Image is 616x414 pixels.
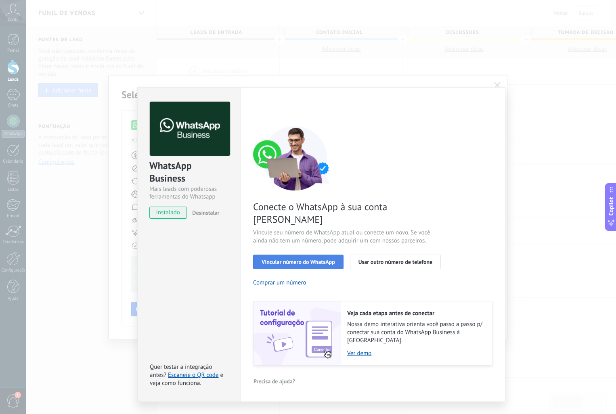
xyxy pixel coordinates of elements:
[189,207,219,219] button: Desinstalar
[253,255,344,269] button: Vincular número do WhatsApp
[253,126,338,190] img: connect number
[150,207,186,219] span: instalado
[168,371,218,379] a: Escaneie o QR code
[358,259,433,265] span: Usar outro número de telefone
[347,349,484,357] a: Ver demo
[607,197,615,216] span: Copilot
[350,255,441,269] button: Usar outro número de telefone
[253,201,445,226] span: Conecte o WhatsApp à sua conta [PERSON_NAME]
[192,209,219,216] span: Desinstalar
[347,309,484,317] h2: Veja cada etapa antes de conectar
[149,159,229,185] div: WhatsApp Business
[150,102,230,156] img: logo_main.png
[149,185,229,201] div: Mais leads com poderosas ferramentas do Whatsapp
[253,279,306,286] button: Comprar um número
[254,378,295,384] span: Precisa de ajuda?
[253,375,295,387] button: Precisa de ajuda?
[253,229,445,245] span: Vincule seu número de WhatsApp atual ou conecte um novo. Se você ainda não tem um número, pode ad...
[262,259,335,265] span: Vincular número do WhatsApp
[150,363,212,379] span: Quer testar a integração antes?
[347,320,484,345] span: Nossa demo interativa orienta você passo a passo p/ conectar sua conta do WhatsApp Business à [GE...
[150,371,223,387] span: e veja como funciona.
